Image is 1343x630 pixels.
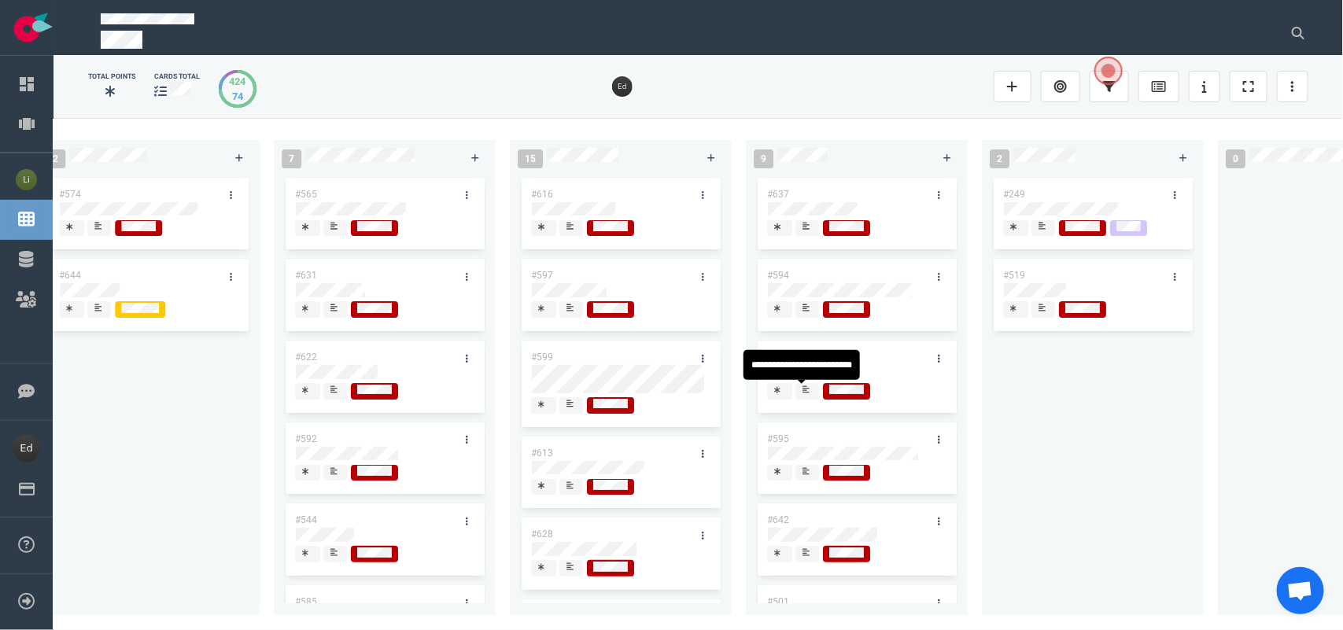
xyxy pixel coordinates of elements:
a: #585 [295,596,317,607]
a: #644 [59,270,81,281]
div: cards total [154,72,200,82]
button: Open the dialog [1094,57,1123,85]
span: 0 [1226,149,1245,168]
a: #544 [295,514,317,525]
a: #616 [531,189,553,200]
a: #597 [531,270,553,281]
div: 74 [230,89,246,104]
a: #628 [531,529,553,540]
a: #637 [767,189,789,200]
a: #613 [531,448,553,459]
a: #622 [295,352,317,363]
span: 15 [518,149,543,168]
a: #501 [767,596,789,607]
a: #599 [531,352,553,363]
a: #592 [295,433,317,444]
a: #631 [295,270,317,281]
span: 2 [990,149,1009,168]
a: #574 [59,189,81,200]
a: #642 [767,514,789,525]
img: 26 [612,76,633,97]
div: 424 [230,74,246,89]
a: #594 [767,270,789,281]
a: #249 [1003,189,1025,200]
div: Total Points [88,72,135,82]
span: 9 [754,149,773,168]
a: #519 [1003,270,1025,281]
span: 2 [46,149,65,168]
a: #595 [767,433,789,444]
a: #565 [295,189,317,200]
a: Aprire la chat [1277,567,1324,614]
span: 7 [282,149,301,168]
